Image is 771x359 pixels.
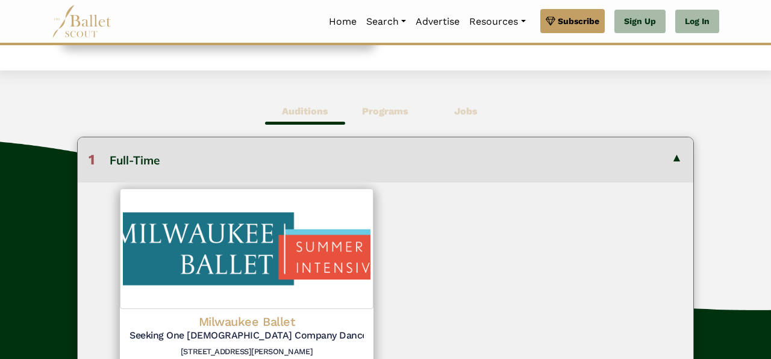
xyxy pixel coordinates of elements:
h4: Milwaukee Ballet [130,314,364,329]
a: Advertise [411,9,464,34]
a: Home [324,9,361,34]
span: 1 [89,151,95,168]
img: Logo [120,189,373,309]
b: Programs [362,105,408,117]
a: Resources [464,9,530,34]
a: Subscribe [540,9,605,33]
img: gem.svg [546,14,555,28]
b: Jobs [454,105,478,117]
a: Sign Up [614,10,666,34]
h6: [STREET_ADDRESS][PERSON_NAME] [130,347,364,357]
button: 1Full-Time [78,137,693,182]
h5: Seeking One [DEMOGRAPHIC_DATA] Company Dancer [130,329,364,342]
span: Subscribe [558,14,599,28]
a: Log In [675,10,719,34]
a: Search [361,9,411,34]
b: Auditions [282,105,328,117]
